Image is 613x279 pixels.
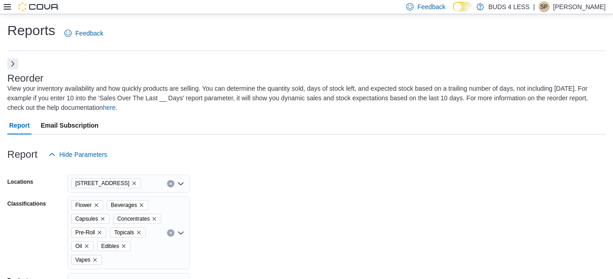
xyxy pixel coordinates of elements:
[417,2,445,11] span: Feedback
[71,241,94,251] span: Oil
[71,178,141,188] span: 145 Mapleview Dr W, Unit A
[139,202,144,208] button: Remove Beverages from selection in this group
[97,241,131,251] span: Edibles
[114,228,134,237] span: Topicals
[167,180,174,187] button: Clear input
[9,116,30,134] span: Report
[553,1,606,12] p: [PERSON_NAME]
[101,242,119,251] span: Edibles
[75,201,92,210] span: Flower
[533,1,535,12] p: |
[61,24,107,42] a: Feedback
[107,200,148,210] span: Beverages
[7,149,37,160] h3: Report
[453,2,472,11] input: Dark Mode
[92,257,98,263] button: Remove Vapes from selection in this group
[136,230,141,235] button: Remove Topicals from selection in this group
[59,150,107,159] span: Hide Parameters
[117,214,150,223] span: Concentrates
[177,229,184,237] button: Open list of options
[113,214,161,224] span: Concentrates
[167,229,174,237] button: Clear input
[71,214,110,224] span: Capsules
[75,29,103,38] span: Feedback
[75,255,90,264] span: Vapes
[100,216,105,222] button: Remove Capsules from selection in this group
[111,201,137,210] span: Beverages
[94,202,99,208] button: Remove Flower from selection in this group
[75,242,82,251] span: Oil
[488,1,529,12] p: BUDS 4 LESS
[71,255,102,265] span: Vapes
[131,181,137,186] button: Remove 145 Mapleview Dr W, Unit A from selection in this group
[75,228,95,237] span: Pre-Roll
[71,200,103,210] span: Flower
[41,116,99,134] span: Email Subscription
[7,178,33,186] label: Locations
[121,243,126,249] button: Remove Edibles from selection in this group
[7,200,46,207] label: Classifications
[7,58,18,69] button: Next
[539,1,550,12] div: Shaelynne Papais
[103,104,115,111] a: here
[75,214,98,223] span: Capsules
[152,216,157,222] button: Remove Concentrates from selection in this group
[7,21,55,40] h1: Reports
[71,227,106,238] span: Pre-Roll
[84,243,89,249] button: Remove Oil from selection in this group
[110,227,145,238] span: Topicals
[7,84,601,113] div: View your inventory availability and how quickly products are selling. You can determine the quan...
[45,145,111,164] button: Hide Parameters
[75,179,130,188] span: [STREET_ADDRESS]
[18,2,59,11] img: Cova
[7,73,43,84] h3: Reorder
[177,180,184,187] button: Open list of options
[540,1,548,12] span: SP
[97,230,102,235] button: Remove Pre-Roll from selection in this group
